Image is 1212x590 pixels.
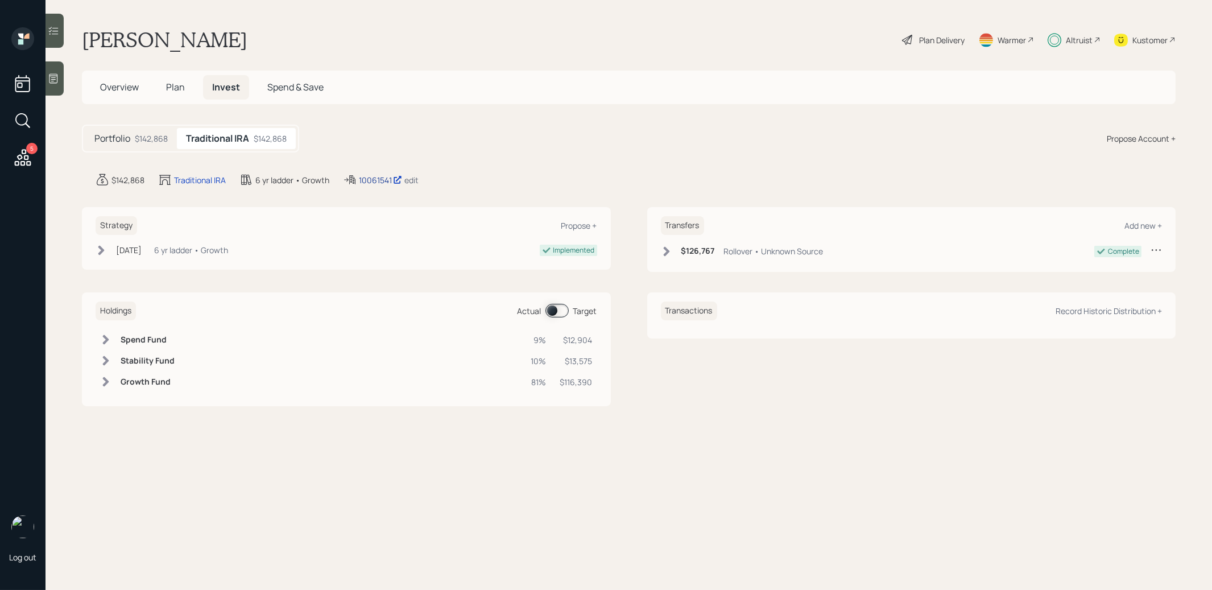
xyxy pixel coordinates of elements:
[121,377,175,387] h6: Growth Fund
[661,216,704,235] h6: Transfers
[1132,34,1168,46] div: Kustomer
[82,27,247,52] h1: [PERSON_NAME]
[96,216,137,235] h6: Strategy
[11,515,34,538] img: treva-nostdahl-headshot.png
[121,356,175,366] h6: Stability Fund
[135,133,168,145] div: $142,868
[1107,133,1176,145] div: Propose Account +
[1124,220,1162,231] div: Add new +
[174,174,226,186] div: Traditional IRA
[573,305,597,317] div: Target
[254,133,287,145] div: $142,868
[96,302,136,320] h6: Holdings
[681,246,715,256] h6: $126,767
[166,81,185,93] span: Plan
[267,81,324,93] span: Spend & Save
[724,245,824,257] div: Rollover • Unknown Source
[518,305,541,317] div: Actual
[560,376,593,388] div: $116,390
[531,334,547,346] div: 9%
[26,143,38,154] div: 5
[154,244,228,256] div: 6 yr ladder • Growth
[404,175,419,185] div: edit
[111,174,144,186] div: $142,868
[9,552,36,563] div: Log out
[919,34,965,46] div: Plan Delivery
[116,244,142,256] div: [DATE]
[560,355,593,367] div: $13,575
[1108,246,1139,257] div: Complete
[359,174,402,186] div: 10061541
[561,220,597,231] div: Propose +
[212,81,240,93] span: Invest
[1056,306,1162,316] div: Record Historic Distribution +
[186,133,249,144] h5: Traditional IRA
[255,174,329,186] div: 6 yr ladder • Growth
[553,245,595,255] div: Implemented
[1066,34,1093,46] div: Altruist
[100,81,139,93] span: Overview
[531,355,547,367] div: 10%
[94,133,130,144] h5: Portfolio
[531,376,547,388] div: 81%
[121,335,175,345] h6: Spend Fund
[560,334,593,346] div: $12,904
[661,302,717,320] h6: Transactions
[998,34,1026,46] div: Warmer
